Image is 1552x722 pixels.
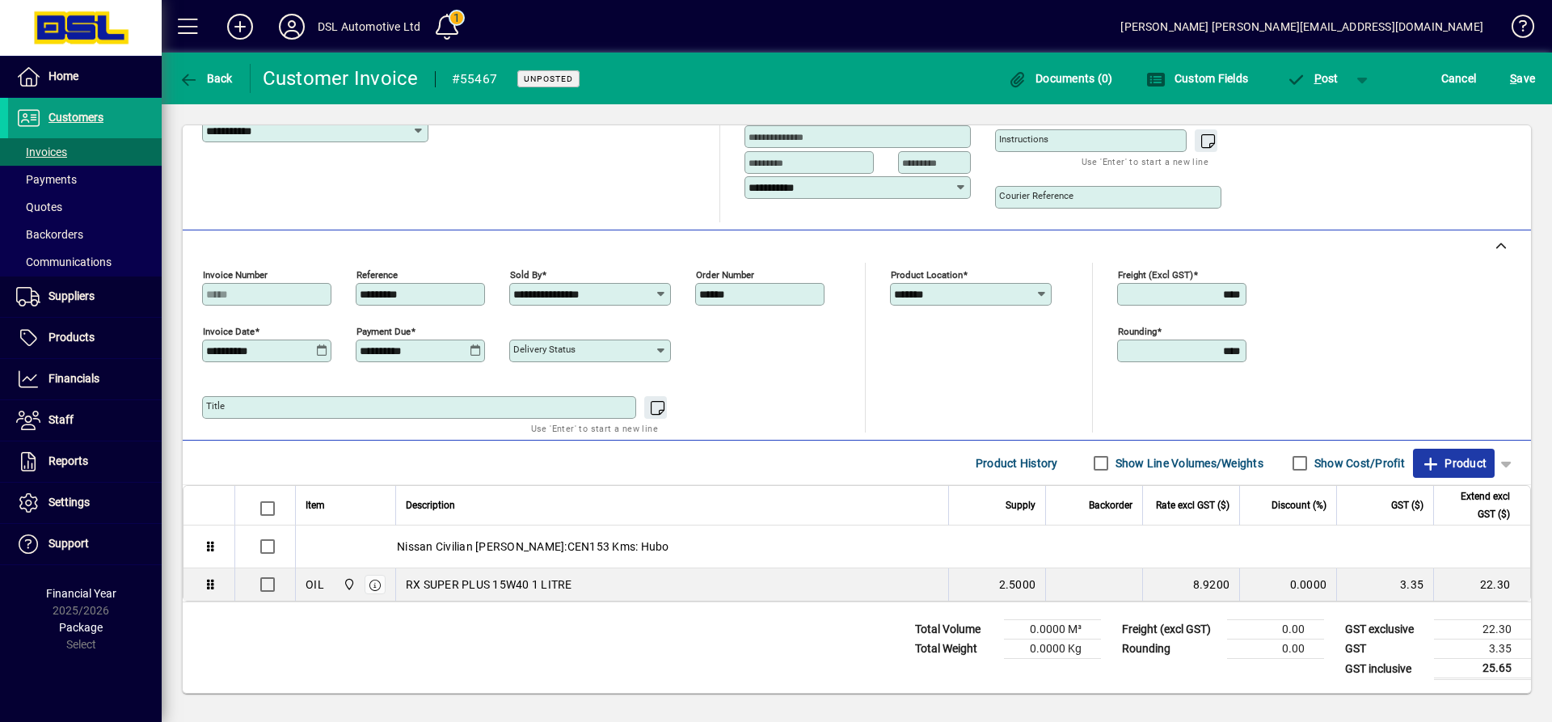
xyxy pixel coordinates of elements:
a: Communications [8,248,162,276]
span: S [1510,72,1516,85]
span: Communications [16,255,112,268]
span: RX SUPER PLUS 15W40 1 LITRE [406,576,572,593]
td: Rounding [1114,640,1227,659]
span: 2.5000 [999,576,1036,593]
div: [PERSON_NAME] [PERSON_NAME][EMAIL_ADDRESS][DOMAIN_NAME] [1120,14,1483,40]
span: Financials [48,372,99,385]
span: Cancel [1441,65,1477,91]
a: Financials [8,359,162,399]
a: Suppliers [8,277,162,317]
span: Backorder [1089,496,1132,514]
span: Customers [48,111,103,124]
div: Customer Invoice [263,65,419,91]
td: 22.30 [1433,568,1530,601]
span: Custom Fields [1146,72,1248,85]
span: Reports [48,454,88,467]
button: Custom Fields [1142,64,1252,93]
button: Back [175,64,237,93]
span: Discount (%) [1272,496,1326,514]
span: Documents (0) [1008,72,1113,85]
span: Extend excl GST ($) [1444,488,1510,523]
button: Cancel [1437,64,1481,93]
span: ave [1510,65,1535,91]
td: 3.35 [1434,640,1531,659]
span: Products [48,331,95,344]
mat-label: Title [206,400,225,412]
td: GST exclusive [1337,620,1434,640]
button: Profile [266,12,318,41]
td: 22.30 [1434,620,1531,640]
span: Rate excl GST ($) [1156,496,1229,514]
mat-label: Freight (excl GST) [1118,269,1193,281]
td: Total Weight [907,640,1004,659]
mat-label: Invoice date [203,326,255,337]
td: 3.35 [1336,568,1433,601]
span: Unposted [524,74,573,84]
mat-hint: Use 'Enter' to start a new line [1082,152,1208,171]
span: Product [1421,450,1487,476]
mat-label: Delivery status [513,344,576,355]
div: 8.9200 [1153,576,1229,593]
button: Add [214,12,266,41]
mat-label: Sold by [510,269,542,281]
label: Show Line Volumes/Weights [1112,455,1263,471]
app-page-header-button: Back [162,64,251,93]
td: Freight (excl GST) [1114,620,1227,640]
button: Product [1413,449,1495,478]
button: Post [1278,64,1347,93]
span: GST ($) [1391,496,1423,514]
a: Knowledge Base [1499,3,1532,56]
a: Staff [8,400,162,441]
span: Item [306,496,325,514]
div: #55467 [452,66,498,92]
mat-label: Rounding [1118,326,1157,337]
span: Settings [48,496,90,509]
label: Show Cost/Profit [1311,455,1405,471]
td: 25.65 [1434,659,1531,679]
mat-label: Product location [891,269,963,281]
span: Central [339,576,357,593]
span: Home [48,70,78,82]
span: Financial Year [46,587,116,600]
button: Documents (0) [1004,64,1117,93]
a: Products [8,318,162,358]
span: ost [1286,72,1339,85]
mat-label: Order number [696,269,754,281]
td: 0.00 [1227,620,1324,640]
td: 0.0000 M³ [1004,620,1101,640]
a: Settings [8,483,162,523]
mat-label: Instructions [999,133,1048,145]
mat-label: Payment due [356,326,411,337]
span: Description [406,496,455,514]
mat-label: Courier Reference [999,190,1073,201]
mat-label: Reference [356,269,398,281]
a: Payments [8,166,162,193]
a: Backorders [8,221,162,248]
a: Quotes [8,193,162,221]
span: Payments [16,173,77,186]
td: GST [1337,640,1434,659]
a: Reports [8,441,162,482]
td: 0.00 [1227,640,1324,659]
span: Back [179,72,233,85]
span: Package [59,621,103,634]
div: DSL Automotive Ltd [318,14,420,40]
mat-label: Invoice number [203,269,268,281]
span: Staff [48,413,74,426]
span: Invoices [16,146,67,158]
td: GST inclusive [1337,659,1434,679]
button: Product History [969,449,1065,478]
span: Supply [1006,496,1035,514]
span: Product History [976,450,1058,476]
mat-hint: Use 'Enter' to start a new line [531,419,658,437]
span: Support [48,537,89,550]
a: Support [8,524,162,564]
span: Suppliers [48,289,95,302]
a: Invoices [8,138,162,166]
button: Save [1506,64,1539,93]
span: P [1314,72,1322,85]
a: Home [8,57,162,97]
div: OIL [306,576,324,593]
span: Quotes [16,201,62,213]
td: 0.0000 Kg [1004,640,1101,659]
